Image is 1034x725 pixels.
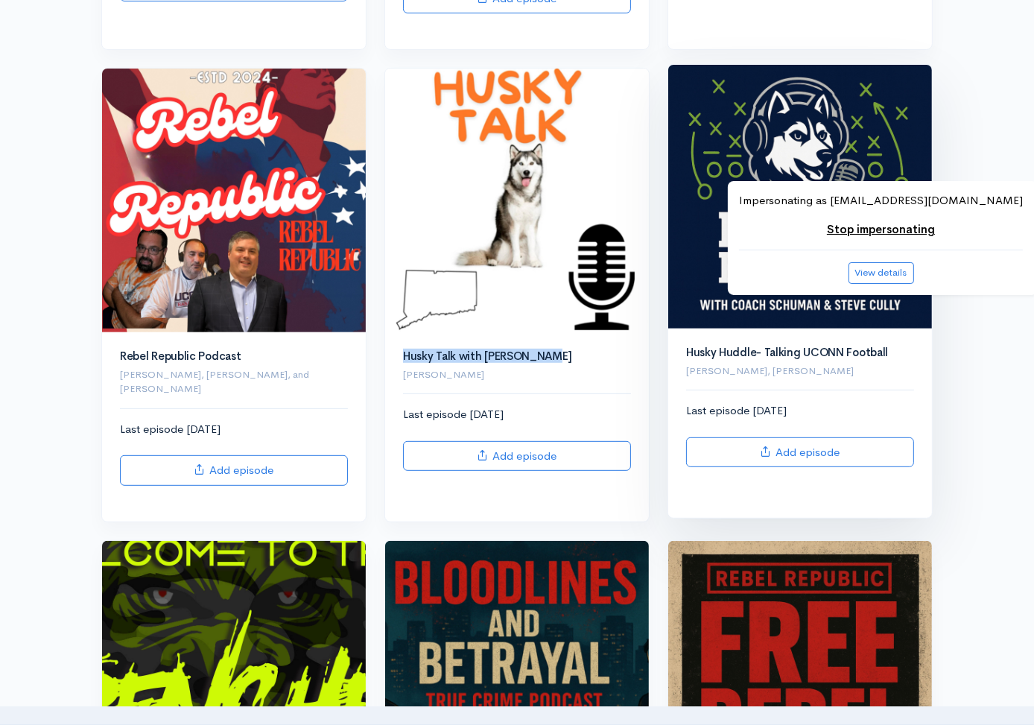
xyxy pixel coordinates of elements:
img: Rebel Republic Podcast [102,69,366,332]
a: Husky Huddle- Talking UCONN Football [686,345,888,359]
a: Rebel Republic Podcast [120,349,241,363]
img: Husky Huddle- Talking UCONN Football [668,65,932,329]
p: [PERSON_NAME] [403,367,631,382]
a: Husky Talk with [PERSON_NAME] [403,349,571,363]
img: Husky Talk with Steve Cully [385,69,649,332]
a: Add episode [403,441,631,472]
div: Last episode [DATE] [686,402,914,467]
a: Stop impersonating [827,222,935,236]
p: [PERSON_NAME], [PERSON_NAME], and [PERSON_NAME] [120,367,348,396]
div: Last episode [DATE] [403,406,631,471]
a: Add episode [686,437,914,468]
a: Add episode [120,455,348,486]
button: View details [849,262,914,284]
p: Impersonating as [EMAIL_ADDRESS][DOMAIN_NAME] [739,192,1023,209]
div: Last episode [DATE] [120,421,348,486]
p: [PERSON_NAME], [PERSON_NAME] [686,364,914,379]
